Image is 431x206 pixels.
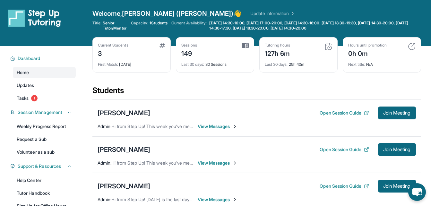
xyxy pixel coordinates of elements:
[265,48,290,58] div: 127h 6m
[111,160,331,166] span: Hi from Step Up! This week you’ve met for 0 minutes and this month you’ve met for 7 hours. Happy ...
[92,85,421,99] div: Students
[348,62,366,67] span: Next title :
[289,10,295,17] img: Chevron Right
[181,48,197,58] div: 149
[98,43,128,48] div: Current Students
[98,108,150,117] div: [PERSON_NAME]
[17,95,29,101] span: Tasks
[98,48,128,58] div: 3
[13,133,76,145] a: Request a Sub
[98,124,111,129] span: Admin :
[98,197,111,202] span: Admin :
[15,109,72,116] button: Session Management
[181,58,249,67] div: 30 Sessions
[13,80,76,91] a: Updates
[348,58,416,67] div: N/A
[232,160,237,166] img: Chevron-Right
[17,69,29,76] span: Home
[18,109,62,116] span: Session Management
[348,43,387,48] div: Hours until promotion
[8,9,61,27] img: logo
[320,183,369,189] button: Open Session Guide
[181,62,204,67] span: Last 30 days :
[198,123,238,130] span: View Messages
[98,62,118,67] span: First Match :
[209,21,419,31] span: [DATE] 14:30-16:00, [DATE] 17:00-20:00, [DATE] 14:30-16:00, [DATE] 18:30-19:30, [DATE] 14:30-20:0...
[131,21,149,26] span: Capacity:
[98,182,150,191] div: [PERSON_NAME]
[13,67,76,78] a: Home
[13,121,76,132] a: Weekly Progress Report
[408,43,416,50] img: card
[250,10,295,17] a: Update Information
[13,146,76,158] a: Volunteer as a sub
[17,82,34,89] span: Updates
[208,21,421,31] a: [DATE] 14:30-16:00, [DATE] 17:00-20:00, [DATE] 14:30-16:00, [DATE] 18:30-19:30, [DATE] 14:30-20:0...
[18,163,61,169] span: Support & Resources
[13,92,76,104] a: Tasks1
[408,183,426,201] button: chat-button
[92,21,101,31] span: Title:
[159,43,165,48] img: card
[13,187,76,199] a: Tutor Handbook
[383,111,411,115] span: Join Meeting
[383,184,411,188] span: Join Meeting
[198,160,238,166] span: View Messages
[320,146,369,153] button: Open Session Guide
[15,163,72,169] button: Support & Resources
[320,110,369,116] button: Open Session Guide
[171,21,207,31] span: Current Availability:
[150,21,168,26] span: 1 Students
[181,43,197,48] div: Sessions
[378,143,416,156] button: Join Meeting
[92,9,242,18] span: Welcome, [PERSON_NAME] ([PERSON_NAME]) 👋
[198,196,238,203] span: View Messages
[98,58,165,67] div: [DATE]
[98,160,111,166] span: Admin :
[15,55,72,62] button: Dashboard
[232,124,237,129] img: Chevron-Right
[324,43,332,50] img: card
[265,62,288,67] span: Last 30 days :
[348,48,387,58] div: 0h 0m
[378,180,416,193] button: Join Meeting
[18,55,40,62] span: Dashboard
[378,107,416,119] button: Join Meeting
[31,95,38,101] span: 1
[265,43,290,48] div: Tutoring hours
[13,175,76,186] a: Help Center
[98,145,150,154] div: [PERSON_NAME]
[232,197,237,202] img: Chevron-Right
[265,58,332,67] div: 25h 40m
[242,43,249,48] img: card
[111,124,331,129] span: Hi from Step Up! This week you’ve met for 0 minutes and this month you’ve met for 7 hours. Happy ...
[103,21,127,31] span: Senior Tutor/Mentor
[383,148,411,151] span: Join Meeting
